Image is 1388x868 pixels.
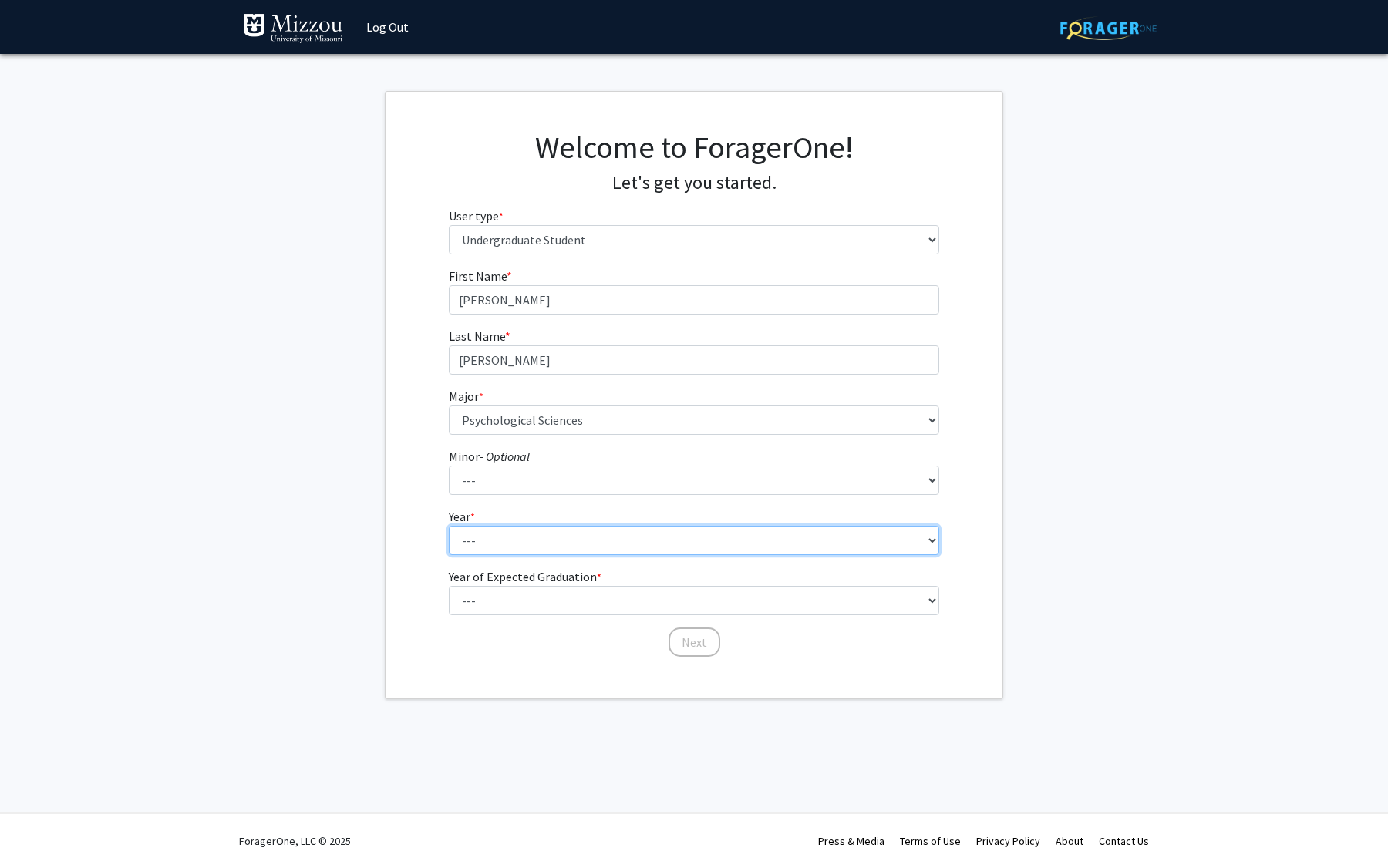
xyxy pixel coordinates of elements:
[449,328,505,344] span: Last Name
[669,627,720,657] button: Next
[449,507,475,526] label: Year
[449,447,530,466] label: Minor
[449,387,483,405] label: Major
[243,13,343,44] img: University of Missouri Logo
[480,449,530,464] i: - Optional
[449,172,940,194] h4: Let's get you started.
[449,268,507,284] span: First Name
[1099,834,1149,848] a: Contact Us
[1060,16,1157,40] img: ForagerOne Logo
[12,799,66,856] iframe: Chat
[1056,834,1083,848] a: About
[449,129,940,166] h1: Welcome to ForagerOne!
[449,207,504,225] label: User type
[818,834,884,848] a: Press & Media
[239,814,351,868] div: ForagerOne, LLC © 2025
[900,834,961,848] a: Terms of Use
[449,567,601,586] label: Year of Expected Graduation
[976,834,1040,848] a: Privacy Policy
